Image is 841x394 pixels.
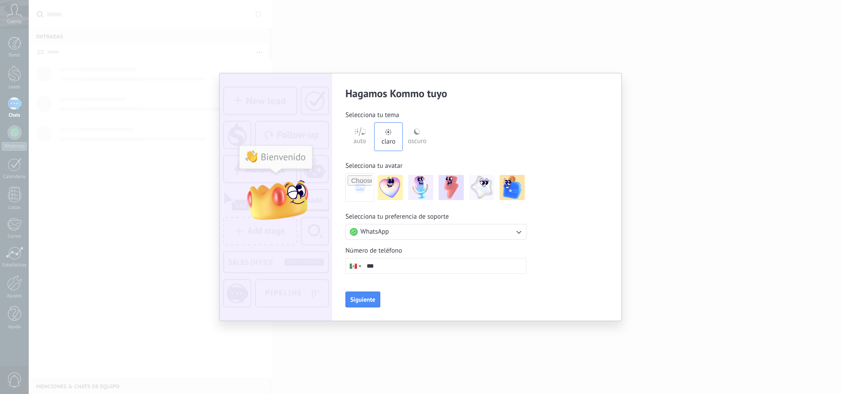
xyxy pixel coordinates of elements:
img: customization-screen-img_ES.png [220,73,332,321]
h2: Hagamos Kommo tuyo [345,87,527,100]
span: Número de teléfono [345,246,402,255]
img: -1.jpeg [378,175,403,200]
div: Mexico: + 52 [346,258,363,273]
button: Siguiente [345,292,380,307]
img: -3.jpeg [439,175,464,200]
div: oscuro [408,128,426,151]
img: -2.jpeg [408,175,433,200]
img: -5.jpeg [500,175,525,200]
img: -4.jpeg [469,175,494,200]
div: claro [382,129,396,151]
span: Siguiente [350,296,375,303]
span: WhatsApp [360,227,389,236]
span: Selecciona tu avatar [345,162,402,170]
span: Selecciona tu preferencia de soporte [345,212,449,221]
span: Selecciona tu tema [345,111,399,120]
div: auto [353,128,366,151]
button: WhatsApp [345,224,527,240]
